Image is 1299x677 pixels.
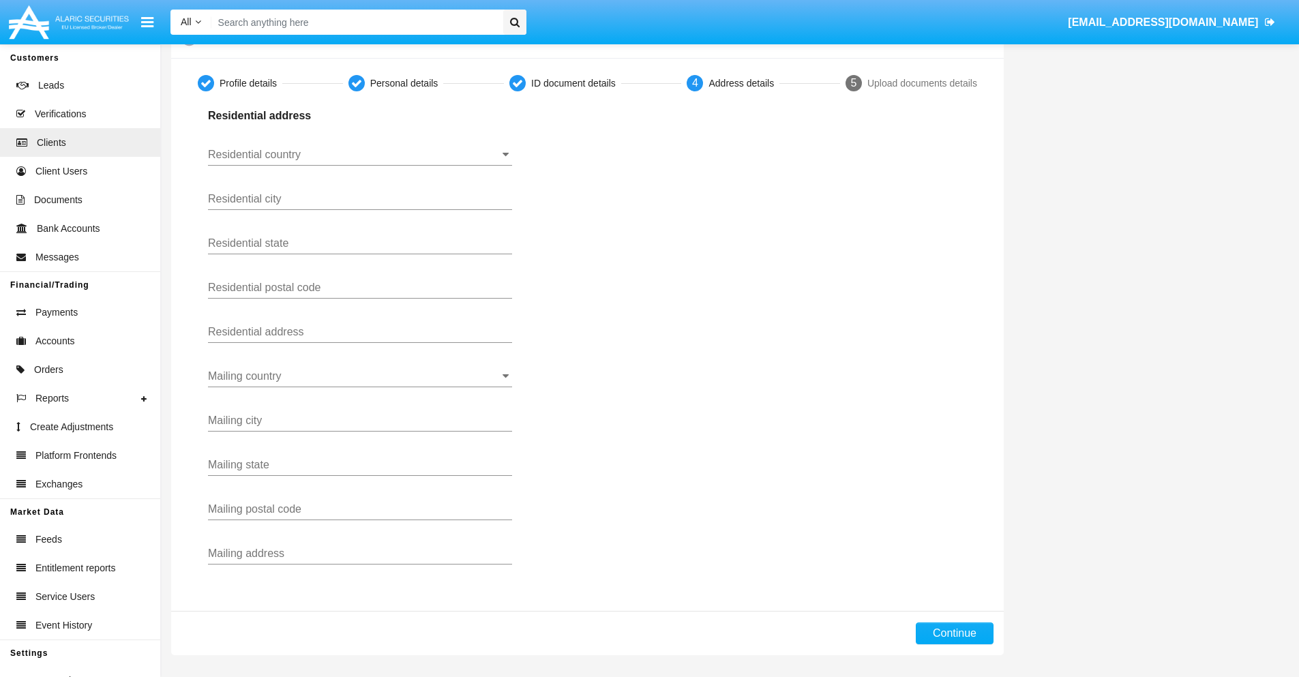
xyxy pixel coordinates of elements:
[220,76,277,91] div: Profile details
[850,77,856,89] span: 5
[370,76,438,91] div: Personal details
[1062,3,1282,42] a: [EMAIL_ADDRESS][DOMAIN_NAME]
[34,363,63,377] span: Orders
[35,107,86,121] span: Verifications
[35,164,87,179] span: Client Users
[35,305,78,320] span: Payments
[181,16,192,27] span: All
[692,77,698,89] span: 4
[35,477,83,492] span: Exchanges
[35,250,79,265] span: Messages
[35,334,75,348] span: Accounts
[170,15,211,29] a: All
[35,561,116,575] span: Entitlement reports
[35,532,62,547] span: Feeds
[867,76,977,91] div: Upload documents details
[34,193,83,207] span: Documents
[37,222,100,236] span: Bank Accounts
[208,108,512,124] p: Residential address
[35,449,117,463] span: Platform Frontends
[30,420,113,434] span: Create Adjustments
[38,78,64,93] span: Leads
[35,590,95,604] span: Service Users
[7,2,131,42] img: Logo image
[916,622,994,644] button: Continue
[35,391,69,406] span: Reports
[1068,16,1258,28] span: [EMAIL_ADDRESS][DOMAIN_NAME]
[35,618,92,633] span: Event History
[708,76,774,91] div: Address details
[37,136,66,150] span: Clients
[531,76,616,91] div: ID document details
[211,10,498,35] input: Search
